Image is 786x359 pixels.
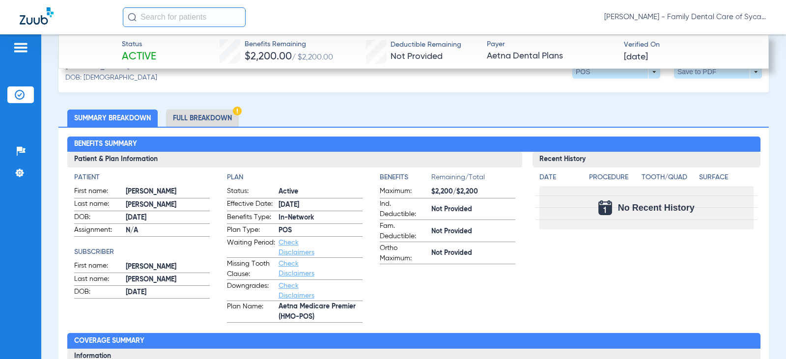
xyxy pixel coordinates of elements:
[598,200,612,215] img: Calendar
[126,187,210,197] span: [PERSON_NAME]
[539,172,581,183] h4: Date
[128,13,137,22] img: Search Icon
[642,172,696,183] h4: Tooth/Quad
[227,259,275,279] span: Missing Tooth Clause:
[233,107,242,115] img: Hazard
[74,199,122,211] span: Last name:
[20,7,54,25] img: Zuub Logo
[122,39,156,50] span: Status
[533,152,760,167] h3: Recent History
[126,200,210,210] span: [PERSON_NAME]
[74,172,210,183] h4: Patient
[126,213,210,223] span: [DATE]
[624,51,648,63] span: [DATE]
[431,248,515,258] span: Not Provided
[67,110,158,127] li: Summary Breakdown
[279,302,363,322] span: Aetna Medicare Premier (HMO-POS)
[604,12,766,22] span: [PERSON_NAME] - Family Dental Care of Sycamore
[166,110,239,127] li: Full Breakdown
[227,302,275,322] span: Plan Name:
[589,172,638,186] app-breakdown-title: Procedure
[279,187,363,197] span: Active
[380,221,428,242] span: Fam. Deductible:
[126,275,210,285] span: [PERSON_NAME]
[380,199,428,220] span: Ind. Deductible:
[67,152,523,167] h3: Patient & Plan Information
[642,172,696,186] app-breakdown-title: Tooth/Quad
[126,287,210,298] span: [DATE]
[74,186,122,198] span: First name:
[245,39,333,50] span: Benefits Remaining
[227,186,275,198] span: Status:
[279,213,363,223] span: In-Network
[699,172,753,183] h4: Surface
[74,247,210,257] h4: Subscriber
[123,7,246,27] input: Search for patients
[380,243,428,264] span: Ortho Maximum:
[74,225,122,237] span: Assignment:
[227,238,275,257] span: Waiting Period:
[618,203,695,213] span: No Recent History
[126,225,210,236] span: N/A
[624,40,753,50] span: Verified On
[279,239,314,256] a: Check Disclaimers
[699,172,753,186] app-breakdown-title: Surface
[380,172,431,183] h4: Benefits
[279,200,363,210] span: [DATE]
[539,172,581,186] app-breakdown-title: Date
[292,54,333,61] span: / $2,200.00
[431,172,515,186] span: Remaining/Total
[589,172,638,183] h4: Procedure
[74,287,122,299] span: DOB:
[487,39,616,50] span: Payer
[674,65,762,79] button: Save to PDF
[74,212,122,224] span: DOB:
[122,50,156,64] span: Active
[126,262,210,272] span: [PERSON_NAME]
[391,40,461,50] span: Deductible Remaining
[227,199,275,211] span: Effective Date:
[227,281,275,301] span: Downgrades:
[67,333,760,349] h2: Coverage Summary
[487,50,616,62] span: Aetna Dental Plans
[431,187,515,197] span: $2,200/$2,200
[380,172,431,186] app-breakdown-title: Benefits
[67,137,760,152] h2: Benefits Summary
[572,65,660,79] button: POS
[279,225,363,236] span: POS
[227,225,275,237] span: Plan Type:
[227,172,363,183] h4: Plan
[227,212,275,224] span: Benefits Type:
[391,52,443,61] span: Not Provided
[74,274,122,286] span: Last name:
[245,52,292,62] span: $2,200.00
[431,204,515,215] span: Not Provided
[74,261,122,273] span: First name:
[13,42,28,54] img: hamburger-icon
[65,73,157,83] span: DOB: [DEMOGRAPHIC_DATA]
[279,260,314,277] a: Check Disclaimers
[380,186,428,198] span: Maximum:
[431,226,515,237] span: Not Provided
[279,282,314,299] a: Check Disclaimers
